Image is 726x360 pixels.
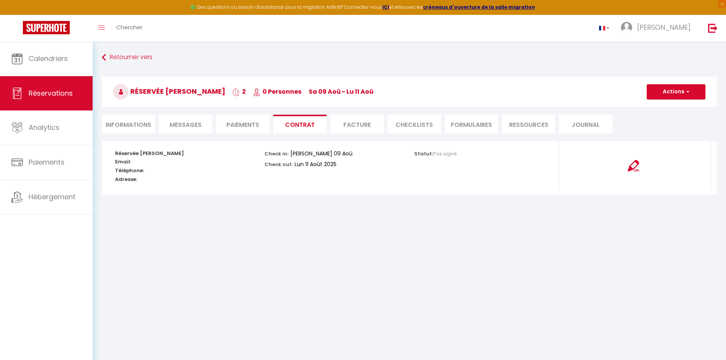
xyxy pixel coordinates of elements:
span: Messages [170,120,202,129]
a: Retourner vers [102,51,717,64]
a: créneaux d'ouverture de la salle migration [423,4,535,10]
li: FORMULAIRES [445,115,498,133]
span: Hébergement [29,192,75,202]
span: Analytics [29,123,59,132]
p: Check out: [264,159,293,168]
a: Chercher [111,15,148,42]
img: ... [621,22,632,33]
span: 2 [232,87,246,96]
span: Chercher [116,23,143,31]
li: Journal [559,115,612,133]
li: Facture [330,115,384,133]
li: CHECKLISTS [388,115,441,133]
button: Ouvrir le widget de chat LiveChat [6,3,29,26]
span: sa 09 Aoû - lu 11 Aoû [309,87,373,96]
img: Super Booking [23,21,70,34]
strong: Réservée [PERSON_NAME] [115,150,184,157]
p: Check in: [264,149,288,157]
strong: Téléphone: [115,167,144,174]
span: Calendriers [29,54,68,63]
span: [PERSON_NAME] [637,22,691,32]
span: 0 Personnes [253,87,301,96]
img: logout [708,23,718,33]
span: Paiements [29,157,64,167]
span: Pas signé [433,150,457,157]
button: Actions [647,84,705,99]
a: ICI [382,4,389,10]
img: signing-contract [628,160,639,171]
p: Statut: [414,149,457,157]
strong: Adresse: [115,176,137,183]
a: ... [PERSON_NAME] [615,15,700,42]
span: Réservée [PERSON_NAME] [113,86,225,96]
span: Réservations [29,88,73,98]
li: Paiements [216,115,269,133]
strong: Email: [115,158,131,165]
li: Contrat [273,115,327,133]
li: Informations [102,115,155,133]
li: Ressources [502,115,555,133]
